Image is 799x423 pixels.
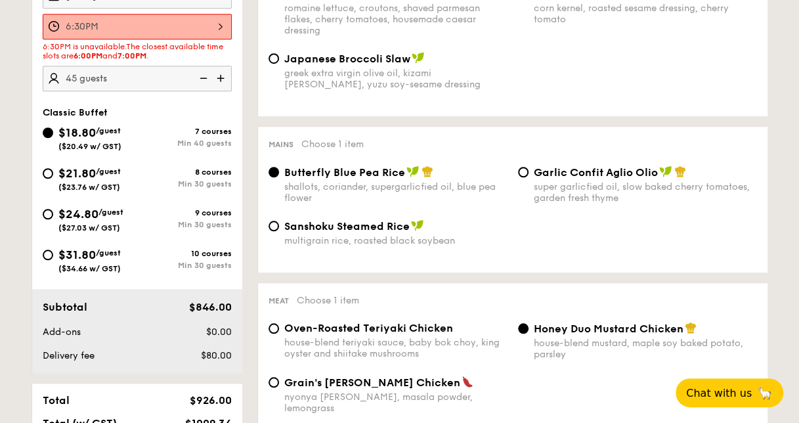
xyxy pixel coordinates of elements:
[284,68,507,90] div: greek extra virgin olive oil, kizami [PERSON_NAME], yuzu soy-sesame dressing
[421,166,433,177] img: icon-chef-hat.a58ddaea.svg
[534,3,757,25] div: corn kernel, roasted sesame dressing, cherry tomato
[284,322,453,334] span: Oven-Roasted Teriyaki Chicken
[200,350,231,361] span: $80.00
[297,295,359,306] span: Choose 1 item
[96,248,121,257] span: /guest
[188,301,231,313] span: $846.00
[43,168,53,179] input: $21.80/guest($23.76 w/ GST)8 coursesMin 30 guests
[205,326,231,338] span: $0.00
[534,166,658,179] span: Garlic Confit Aglio Olio
[43,14,232,39] input: Event time
[43,301,87,313] span: Subtotal
[284,3,507,36] div: romaine lettuce, croutons, shaved parmesan flakes, cherry tomatoes, housemade caesar dressing
[284,337,507,359] div: house-blend teriyaki sauce, baby bok choy, king oyster and shiitake mushrooms
[137,127,232,136] div: 7 courses
[58,125,96,140] span: $18.80
[412,52,425,64] img: icon-vegan.f8ff3823.svg
[43,127,53,138] input: $18.80/guest($20.49 w/ GST)7 coursesMin 40 guests
[269,221,279,231] input: Sanshoku Steamed Ricemultigrain rice, roasted black soybean
[74,51,102,60] span: 6:00PM
[96,126,121,135] span: /guest
[284,166,405,179] span: Butterfly Blue Pea Rice
[534,338,757,360] div: house-blend mustard, maple soy baked potato, parsley
[284,235,507,246] div: multigrain rice, roasted black soybean
[757,386,773,401] span: 🦙
[534,181,757,204] div: super garlicfied oil, slow baked cherry tomatoes, garden fresh thyme
[686,387,752,399] span: Chat with us
[301,139,364,150] span: Choose 1 item
[284,181,507,204] div: shallots, coriander, supergarlicfied oil, blue pea flower
[43,42,126,51] span: 6:30PM is unavailable.
[676,378,783,407] button: Chat with us🦙
[137,139,232,148] div: Min 40 guests
[462,376,473,388] img: icon-spicy.37a8142b.svg
[58,166,96,181] span: $21.80
[411,219,424,231] img: icon-vegan.f8ff3823.svg
[269,296,289,305] span: Meat
[189,394,231,407] span: $926.00
[43,42,232,60] div: The closest available time slots are and .
[43,394,70,407] span: Total
[269,323,279,334] input: Oven-Roasted Teriyaki Chickenhouse-blend teriyaki sauce, baby bok choy, king oyster and shiitake ...
[269,140,293,149] span: Mains
[43,66,232,91] input: Number of guests
[534,323,683,335] span: Honey Duo Mustard Chicken
[118,51,146,60] span: 7:00PM
[43,350,95,361] span: Delivery fee
[137,220,232,229] div: Min 30 guests
[43,250,53,260] input: $31.80/guest($34.66 w/ GST)10 coursesMin 30 guests
[137,179,232,189] div: Min 30 guests
[137,167,232,177] div: 8 courses
[58,142,121,151] span: ($20.49 w/ GST)
[406,166,420,177] img: icon-vegan.f8ff3823.svg
[58,264,121,273] span: ($34.66 w/ GST)
[58,223,120,233] span: ($27.03 w/ GST)
[518,323,529,334] input: Honey Duo Mustard Chickenhouse-blend mustard, maple soy baked potato, parsley
[98,208,123,217] span: /guest
[43,209,53,219] input: $24.80/guest($27.03 w/ GST)9 coursesMin 30 guests
[43,326,81,338] span: Add-ons
[58,207,98,221] span: $24.80
[58,183,120,192] span: ($23.76 w/ GST)
[137,249,232,258] div: 10 courses
[284,53,410,65] span: Japanese Broccoli Slaw
[269,167,279,177] input: Butterfly Blue Pea Riceshallots, coriander, supergarlicfied oil, blue pea flower
[212,66,232,91] img: icon-add.58712e84.svg
[674,166,686,177] img: icon-chef-hat.a58ddaea.svg
[43,107,108,118] span: Classic Buffet
[58,248,96,262] span: $31.80
[269,377,279,388] input: Grain's [PERSON_NAME] Chickennyonya [PERSON_NAME], masala powder, lemongrass
[137,261,232,270] div: Min 30 guests
[284,220,410,233] span: Sanshoku Steamed Rice
[685,322,697,334] img: icon-chef-hat.a58ddaea.svg
[284,391,507,414] div: nyonya [PERSON_NAME], masala powder, lemongrass
[192,66,212,91] img: icon-reduce.1d2dbef1.svg
[659,166,672,177] img: icon-vegan.f8ff3823.svg
[269,53,279,64] input: Japanese Broccoli Slawgreek extra virgin olive oil, kizami [PERSON_NAME], yuzu soy-sesame dressing
[284,376,460,389] span: Grain's [PERSON_NAME] Chicken
[518,167,529,177] input: Garlic Confit Aglio Oliosuper garlicfied oil, slow baked cherry tomatoes, garden fresh thyme
[96,167,121,176] span: /guest
[137,208,232,217] div: 9 courses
